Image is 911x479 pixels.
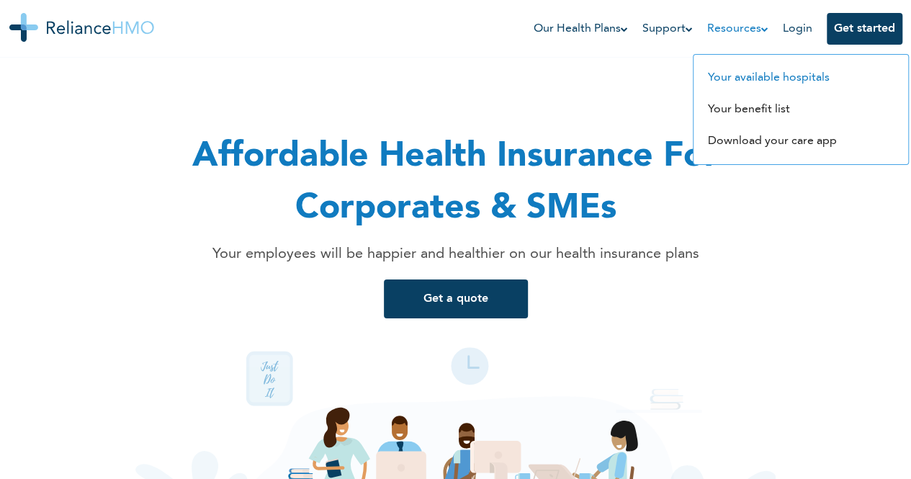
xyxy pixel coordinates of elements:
p: Your employees will be happier and healthier on our health insurance plans [132,243,780,265]
a: Support [642,20,693,37]
button: Get a quote [384,279,528,318]
a: Your available hospitals [708,72,830,84]
img: Reliance HMO's Logo [9,13,154,42]
button: Get started [827,13,902,45]
h1: Affordable Health Insurance For Corporates & SMEs [96,131,816,235]
a: Download your care app [708,135,837,147]
a: Our Health Plans [534,20,628,37]
a: Login [783,23,812,35]
a: Your benefit list [708,104,790,115]
a: Resources [707,20,768,37]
